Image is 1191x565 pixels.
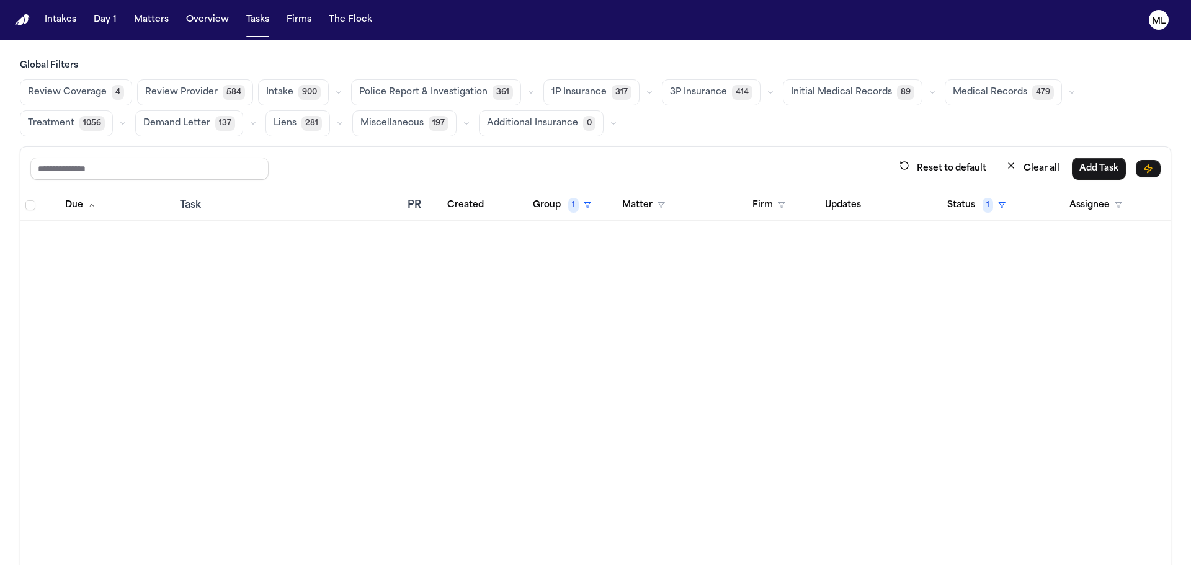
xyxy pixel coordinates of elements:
[352,110,457,136] button: Miscellaneous197
[324,9,377,31] button: The Flock
[265,110,330,136] button: Liens281
[440,194,491,216] button: Created
[953,86,1027,99] span: Medical Records
[20,79,132,105] button: Review Coverage4
[359,86,488,99] span: Police Report & Investigation
[791,86,892,99] span: Initial Medical Records
[892,157,994,180] button: Reset to default
[137,79,253,105] button: Review Provider584
[351,79,521,105] button: Police Report & Investigation361
[58,194,103,216] button: Due
[568,198,579,213] span: 1
[945,79,1062,105] button: Medical Records479
[940,194,1013,216] button: Status1
[1072,158,1126,180] button: Add Task
[28,117,74,130] span: Treatment
[258,79,329,105] button: Intake900
[282,9,316,31] button: Firms
[583,116,595,131] span: 0
[983,198,993,213] span: 1
[670,86,727,99] span: 3P Insurance
[408,198,430,213] div: PR
[40,9,81,31] button: Intakes
[1136,160,1161,177] button: Immediate Task
[25,200,35,210] span: Select all
[745,194,793,216] button: Firm
[28,86,107,99] span: Review Coverage
[429,116,448,131] span: 197
[897,85,914,100] span: 89
[20,60,1171,72] h3: Global Filters
[525,194,599,216] button: Group1
[79,116,105,131] span: 1056
[135,110,243,136] button: Demand Letter137
[662,79,761,105] button: 3P Insurance414
[1032,85,1054,100] span: 479
[301,116,322,131] span: 281
[15,14,30,26] a: Home
[274,117,297,130] span: Liens
[298,85,321,100] span: 900
[129,9,174,31] button: Matters
[732,85,752,100] span: 414
[181,9,234,31] button: Overview
[89,9,122,31] button: Day 1
[223,85,245,100] span: 584
[615,194,672,216] button: Matter
[487,117,578,130] span: Additional Insurance
[1062,194,1130,216] button: Assignee
[493,85,513,100] span: 361
[15,14,30,26] img: Finch Logo
[360,117,424,130] span: Miscellaneous
[112,85,124,100] span: 4
[266,86,293,99] span: Intake
[241,9,274,31] button: Tasks
[215,116,235,131] span: 137
[143,117,210,130] span: Demand Letter
[145,86,218,99] span: Review Provider
[543,79,640,105] button: 1P Insurance317
[783,79,922,105] button: Initial Medical Records89
[612,85,631,100] span: 317
[20,110,113,136] button: Treatment1056
[551,86,607,99] span: 1P Insurance
[1152,17,1166,25] text: ML
[479,110,604,136] button: Additional Insurance0
[999,157,1067,180] button: Clear all
[818,194,868,216] button: Updates
[180,198,398,213] div: Task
